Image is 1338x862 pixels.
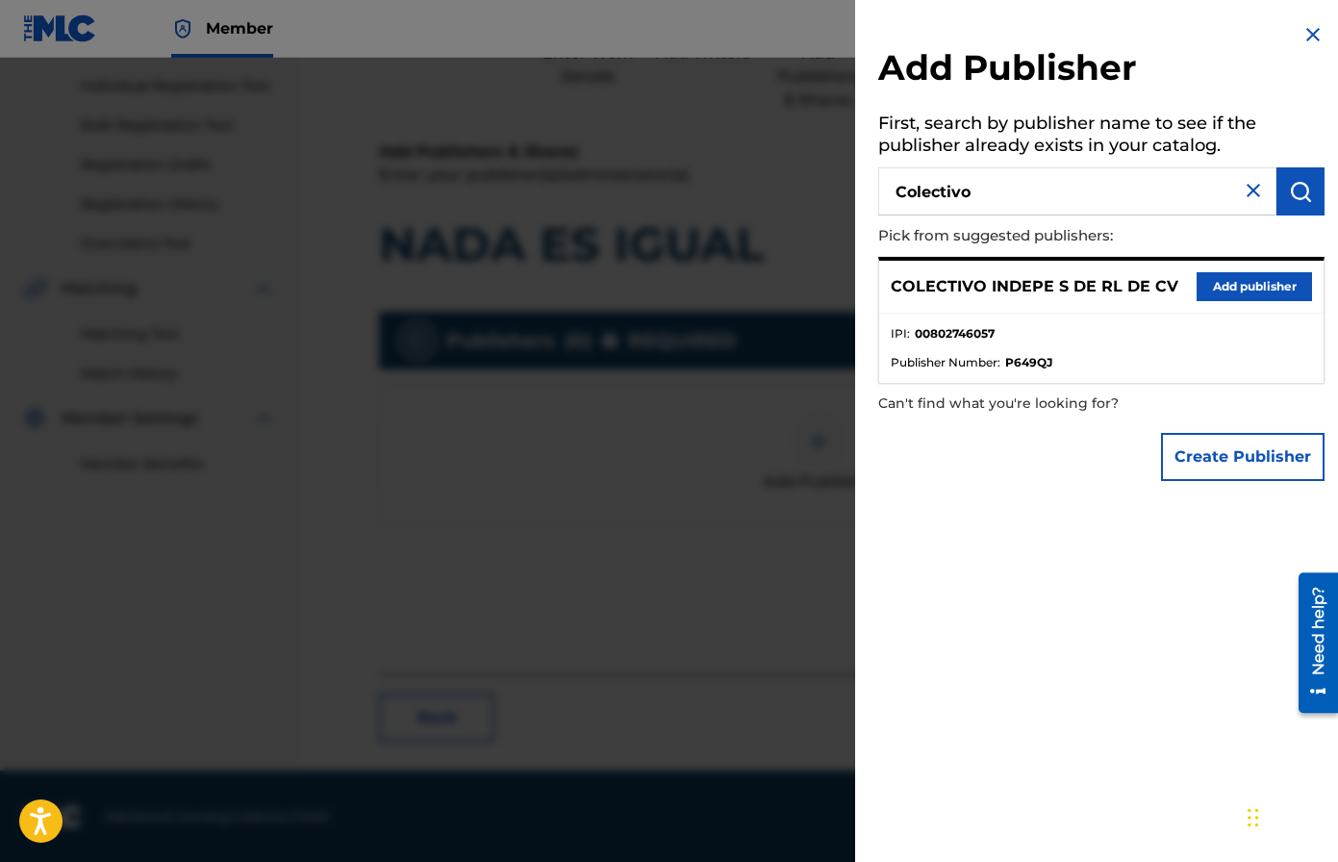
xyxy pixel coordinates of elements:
[23,14,97,42] img: MLC Logo
[1242,770,1338,862] iframe: Chat Widget
[878,107,1325,167] h5: First, search by publisher name to see if the publisher already exists in your catalog.
[1242,179,1265,202] img: close
[206,17,273,39] span: Member
[1197,272,1312,301] button: Add publisher
[1005,354,1052,371] strong: P649QJ
[1161,433,1325,481] button: Create Publisher
[171,17,194,40] img: Top Rightsholder
[878,167,1276,215] input: Search publisher's name
[1284,565,1338,720] iframe: Resource Center
[878,215,1215,257] p: Pick from suggested publishers:
[878,46,1325,95] h2: Add Publisher
[891,354,1000,371] span: Publisher Number :
[1248,789,1259,847] div: Drag
[1289,180,1312,203] img: Search Works
[891,325,910,342] span: IPI :
[878,384,1215,423] p: Can't find what you're looking for?
[915,325,995,342] strong: 00802746057
[891,275,1178,298] p: COLECTIVO INDEPE S DE RL DE CV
